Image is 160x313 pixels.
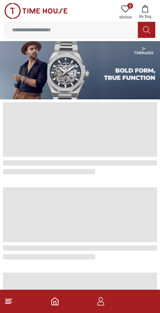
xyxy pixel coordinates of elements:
[51,297,59,306] a: Home
[116,15,135,20] span: Wishlist
[116,3,135,21] a: 0Wishlist
[136,14,154,19] span: My Bag
[135,3,156,21] button: My Bag
[127,3,133,9] span: 0
[4,3,68,19] img: ...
